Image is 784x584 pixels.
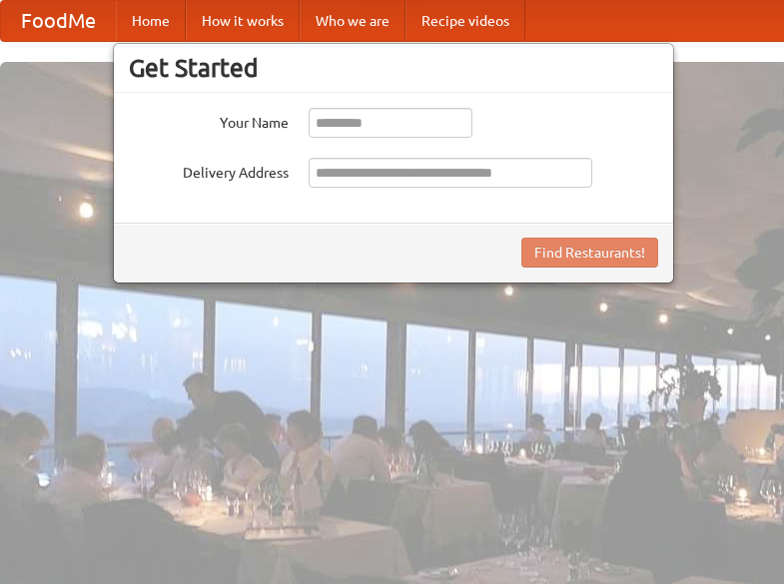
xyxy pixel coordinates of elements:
[129,53,658,83] h3: Get Started
[186,1,300,41] a: How it works
[129,158,289,183] label: Delivery Address
[405,1,525,41] a: Recipe videos
[1,1,116,41] a: FoodMe
[300,1,405,41] a: Who we are
[129,108,289,133] label: Your Name
[521,238,658,268] button: Find Restaurants!
[116,1,186,41] a: Home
